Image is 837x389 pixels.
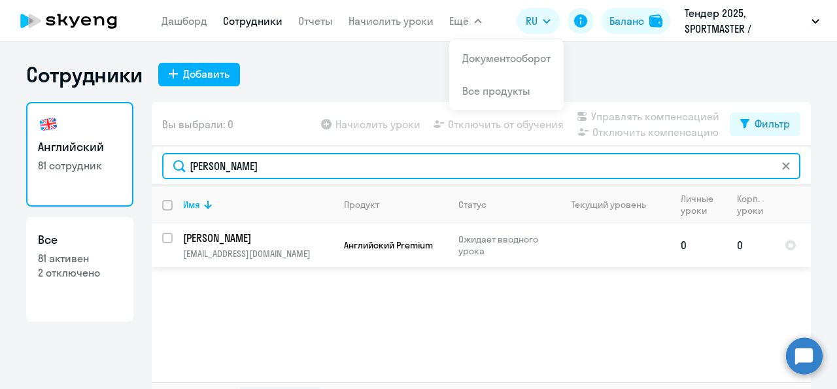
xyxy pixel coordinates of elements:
[609,13,644,29] div: Баланс
[458,233,548,257] p: Ожидает вводного урока
[183,199,333,211] div: Имя
[730,112,800,136] button: Фильтр
[670,224,726,267] td: 0
[38,231,122,248] h3: Все
[38,139,122,156] h3: Английский
[38,251,122,265] p: 81 активен
[449,13,469,29] span: Ещё
[526,13,538,29] span: RU
[737,193,774,216] div: Корп. уроки
[26,217,133,322] a: Все81 активен2 отключено
[344,239,433,251] span: Английский Premium
[458,199,548,211] div: Статус
[678,5,826,37] button: Тендер 2025, SPORTMASTER / Спортмастер
[517,8,560,34] button: RU
[449,8,482,34] button: Ещё
[462,52,551,65] a: Документооборот
[737,193,765,216] div: Корп. уроки
[349,14,434,27] a: Начислить уроки
[755,116,790,131] div: Фильтр
[572,199,646,211] div: Текущий уровень
[685,5,806,37] p: Тендер 2025, SPORTMASTER / Спортмастер
[183,248,333,260] p: [EMAIL_ADDRESS][DOMAIN_NAME]
[681,193,726,216] div: Личные уроки
[183,66,230,82] div: Добавить
[462,84,530,97] a: Все продукты
[344,199,379,211] div: Продукт
[344,199,447,211] div: Продукт
[162,14,207,27] a: Дашборд
[26,102,133,207] a: Английский81 сотрудник
[38,265,122,280] p: 2 отключено
[458,199,487,211] div: Статус
[298,14,333,27] a: Отчеты
[649,14,662,27] img: balance
[183,231,331,245] p: [PERSON_NAME]
[602,8,670,34] button: Балансbalance
[38,158,122,173] p: 81 сотрудник
[162,153,800,179] input: Поиск по имени, email, продукту или статусу
[183,231,333,245] a: [PERSON_NAME]
[681,193,717,216] div: Личные уроки
[223,14,282,27] a: Сотрудники
[726,224,774,267] td: 0
[26,61,143,88] h1: Сотрудники
[162,116,233,132] span: Вы выбрали: 0
[158,63,240,86] button: Добавить
[38,114,59,135] img: english
[559,199,670,211] div: Текущий уровень
[183,199,200,211] div: Имя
